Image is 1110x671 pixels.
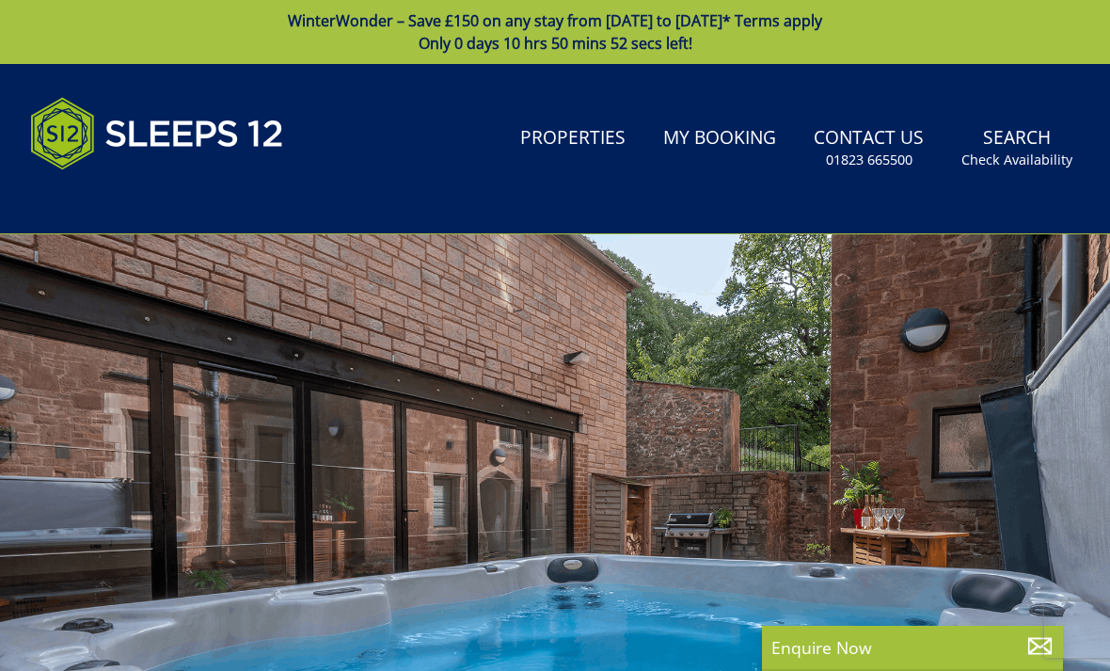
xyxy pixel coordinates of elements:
a: My Booking [656,118,784,160]
small: 01823 665500 [826,151,912,169]
p: Enquire Now [771,635,1054,660]
a: Contact Us01823 665500 [806,118,931,179]
img: Sleeps 12 [30,87,284,181]
a: Properties [513,118,633,160]
span: Only 0 days 10 hrs 50 mins 52 secs left! [419,33,692,54]
small: Check Availability [961,151,1072,169]
a: SearchCheck Availability [954,118,1080,179]
iframe: Customer reviews powered by Trustpilot [21,192,218,208]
